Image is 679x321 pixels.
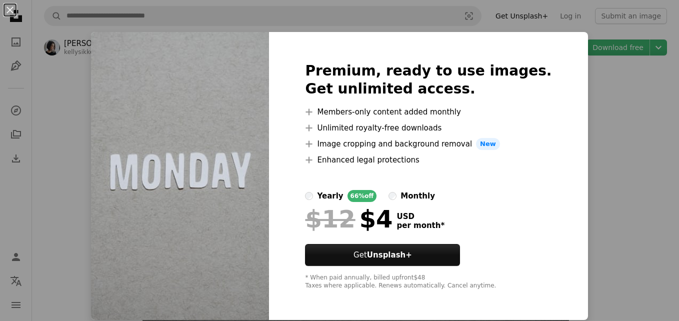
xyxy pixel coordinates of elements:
h2: Premium, ready to use images. Get unlimited access. [305,62,551,98]
div: 66% off [347,190,377,202]
div: * When paid annually, billed upfront $48 Taxes where applicable. Renews automatically. Cancel any... [305,274,551,290]
span: New [476,138,500,150]
div: $4 [305,206,392,232]
div: monthly [400,190,435,202]
button: GetUnsplash+ [305,244,460,266]
li: Unlimited royalty-free downloads [305,122,551,134]
li: Enhanced legal protections [305,154,551,166]
li: Members-only content added monthly [305,106,551,118]
span: per month * [396,221,444,230]
span: USD [396,212,444,221]
strong: Unsplash+ [367,250,412,259]
span: $12 [305,206,355,232]
input: yearly66%off [305,192,313,200]
div: yearly [317,190,343,202]
input: monthly [388,192,396,200]
li: Image cropping and background removal [305,138,551,150]
img: photo-1691097097192-03866b391c97 [91,32,269,320]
